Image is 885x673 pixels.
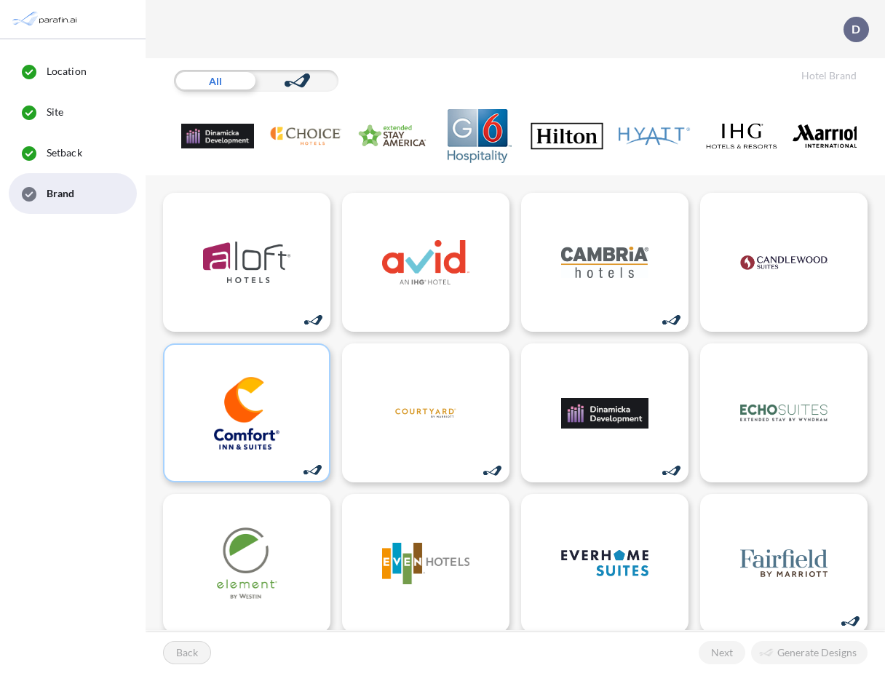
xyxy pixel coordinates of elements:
img: logo [740,377,828,450]
img: logo [561,527,648,600]
img: .Dev Family [181,109,254,163]
img: logo [382,527,469,600]
img: G6 Hospitality [443,109,516,163]
span: Site [47,105,63,119]
img: logo [203,527,290,600]
img: logo [382,226,469,299]
img: Hilton [531,109,603,163]
p: D [852,23,860,36]
img: IHG [705,109,778,163]
span: Location [47,64,87,79]
img: logo [561,226,648,299]
img: Marriott [793,109,865,163]
img: logo [203,377,290,450]
span: Brand [47,186,75,201]
span: Setback [47,146,82,160]
img: logo [203,226,290,299]
h5: Hotel Brand [801,70,857,82]
div: All [174,70,256,92]
img: logo [561,377,648,450]
img: logo [740,527,828,600]
img: Choice [269,109,341,163]
img: Extended Stay America [356,109,429,163]
img: logo [740,226,828,299]
img: Parafin [11,6,82,33]
img: logo [382,377,469,450]
img: Hyatt [618,109,691,163]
